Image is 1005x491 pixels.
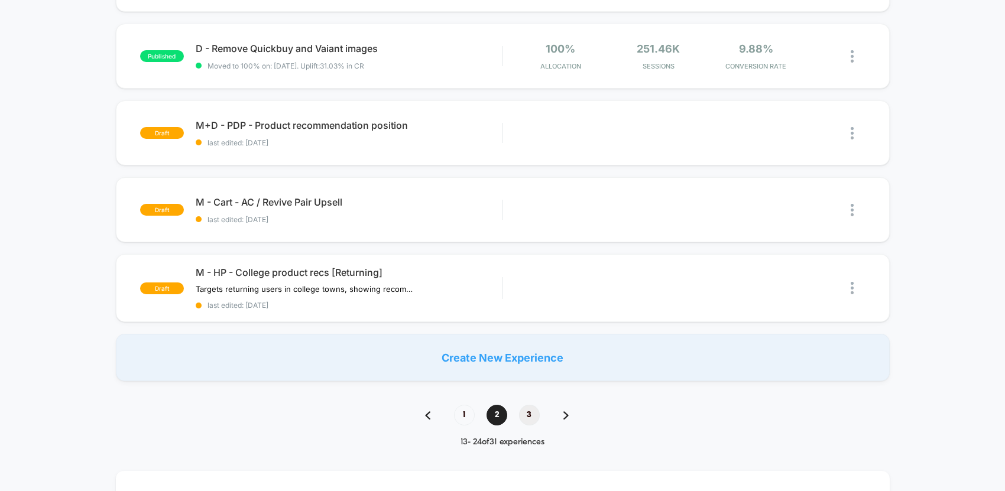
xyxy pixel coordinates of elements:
img: pagination forward [563,411,569,420]
span: 251.46k [637,43,680,55]
img: close [851,50,854,63]
span: CONVERSION RATE [710,62,802,70]
span: Moved to 100% on: [DATE] . Uplift: 31.03% in CR [208,61,364,70]
img: close [851,204,854,216]
span: 100% [546,43,575,55]
span: last edited: [DATE] [196,215,502,224]
span: Allocation [540,62,581,70]
span: draft [140,204,184,216]
span: M - Cart - AC / Revive Pair Upsell [196,196,502,208]
span: M - HP - College product recs [Returning] [196,266,502,278]
span: D - Remove Quickbuy and Vaiant images [196,43,502,54]
span: 9.88% [739,43,773,55]
span: 2 [487,405,507,425]
span: M+D - PDP - Product recommendation position [196,119,502,131]
span: draft [140,127,184,139]
span: 1 [454,405,475,425]
span: last edited: [DATE] [196,301,502,310]
span: 3 [519,405,540,425]
span: last edited: [DATE] [196,138,502,147]
span: draft [140,282,184,294]
span: Targets returning users in college towns, showing recommendations from the college collection. [196,284,415,294]
img: pagination back [425,411,430,420]
span: published [140,50,184,62]
div: 13 - 24 of 31 experiences [413,437,592,447]
img: close [851,282,854,294]
img: close [851,127,854,139]
span: Sessions [612,62,704,70]
div: Create New Experience [116,334,890,381]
